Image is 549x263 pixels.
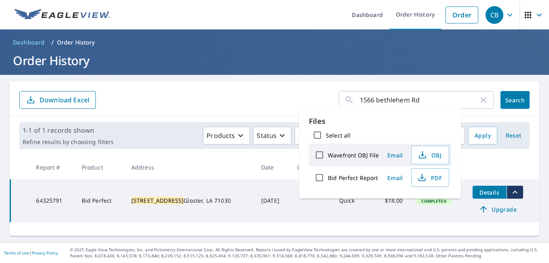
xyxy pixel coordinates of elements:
button: PDF [411,168,449,187]
p: © 2025 Eagle View Technologies, Inc. and Pictometry International Corp. All Rights Reserved. Repo... [70,247,545,259]
th: Product [75,155,125,179]
button: Apply [468,127,497,144]
span: Email [385,174,405,182]
button: Download Excel [19,91,96,109]
button: detailsBtn-64325791 [473,186,507,199]
th: Claim ID [291,155,333,179]
button: Status [253,127,291,144]
button: Products [203,127,250,144]
span: OBJ [416,150,442,160]
p: Refine results by choosing filters [23,138,114,146]
button: Email [382,172,408,184]
label: Wavefront OBJ File [328,151,379,159]
td: [DATE] [255,179,291,222]
button: Reset [500,127,526,144]
span: Upgrade [477,204,518,214]
button: Search [500,91,530,109]
li: / [51,38,54,47]
img: EV Logo [15,9,110,21]
a: Dashboard [10,36,48,49]
p: 1-1 of 1 records shown [23,125,114,135]
span: Orgs [298,131,325,141]
th: Address [125,155,255,179]
td: 64325791 [30,179,75,222]
nav: breadcrumb [10,36,539,49]
a: Upgrade [473,203,523,216]
p: Order History [57,38,95,47]
span: Search [507,96,523,104]
mark: [STREET_ADDRESS] [131,197,184,204]
span: Details [477,189,502,196]
label: Select all [326,131,351,139]
p: Products [207,131,235,140]
button: filesDropdownBtn-64325791 [507,186,523,199]
label: Bid Perfect Report [328,174,378,182]
p: Files [309,116,451,127]
span: Apply [475,131,491,141]
a: Order [446,6,478,23]
p: Download Excel [40,95,89,104]
th: Date [255,155,291,179]
span: Dashboard [13,38,45,47]
div: Gloster, LA 71030 [131,197,248,205]
input: Address, Report #, Claim ID, etc. [360,89,479,111]
div: CB [486,6,503,24]
a: Privacy Policy [32,250,58,256]
th: Report # [30,155,75,179]
p: | [4,250,58,255]
button: OBJ [411,146,449,164]
span: Completed [416,198,451,204]
button: Email [382,149,408,161]
h1: Order History [10,52,539,69]
p: Status [257,131,277,140]
span: Email [385,151,405,159]
td: $18.00 [374,179,410,222]
span: Reset [504,131,523,141]
button: Orgs [295,127,340,144]
td: Quick [333,179,374,222]
a: Terms of Use [4,250,29,256]
span: PDF [416,173,442,182]
td: Bid Perfect [75,179,125,222]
